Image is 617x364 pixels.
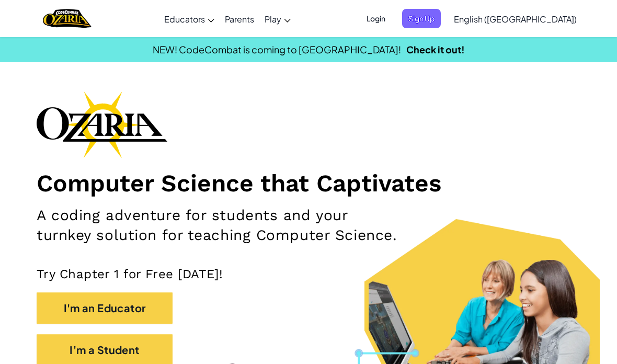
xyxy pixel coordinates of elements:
h1: Computer Science that Captivates [37,168,580,198]
p: Try Chapter 1 for Free [DATE]! [37,266,580,282]
a: Check it out! [406,43,465,55]
img: Home [43,8,92,29]
a: Ozaria by CodeCombat logo [43,8,92,29]
button: I'm an Educator [37,292,173,324]
a: English ([GEOGRAPHIC_DATA]) [449,5,582,33]
button: Sign Up [402,9,441,28]
span: NEW! CodeCombat is coming to [GEOGRAPHIC_DATA]! [153,43,401,55]
a: Parents [220,5,259,33]
a: Play [259,5,296,33]
span: Play [265,14,281,25]
button: Login [360,9,392,28]
img: Ozaria branding logo [37,91,167,158]
h2: A coding adventure for students and your turnkey solution for teaching Computer Science. [37,206,401,245]
a: Educators [159,5,220,33]
span: English ([GEOGRAPHIC_DATA]) [454,14,577,25]
span: Educators [164,14,205,25]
